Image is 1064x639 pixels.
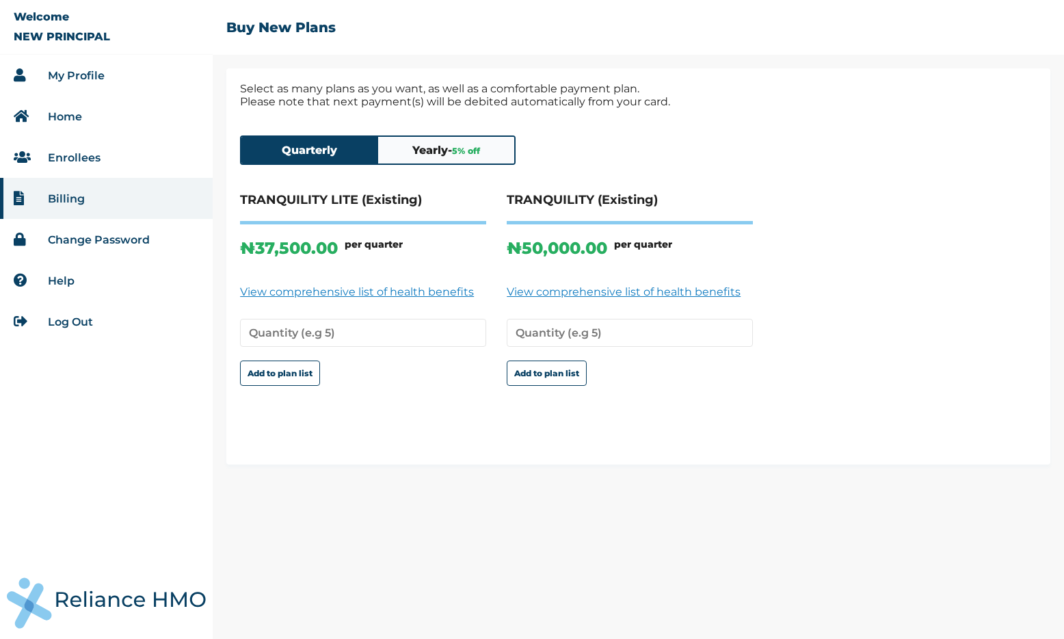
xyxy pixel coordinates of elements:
a: My Profile [48,69,105,82]
a: Change Password [48,233,150,246]
button: Add to plan list [507,361,587,386]
p: Select as many plans as you want, as well as a comfortable payment plan. Please note that next pa... [240,82,1037,108]
p: NEW PRINCIPAL [14,30,110,43]
button: Quarterly [241,137,378,164]
a: Home [48,110,82,123]
h4: TRANQUILITY (Existing) [507,192,753,224]
input: Quantity (e.g 5) [507,319,753,347]
a: Billing [48,192,85,205]
button: Yearly-5% off [378,137,515,164]
a: View comprehensive list of health benefits [507,285,753,298]
h6: per quarter [614,238,672,258]
img: RelianceHMO's Logo [7,577,206,629]
a: View comprehensive list of health benefits [240,285,486,298]
a: Log Out [48,315,93,328]
button: Add to plan list [240,361,320,386]
p: ₦ 37,500.00 [240,238,338,258]
a: Help [48,274,75,287]
h4: TRANQUILITY LITE (Existing) [240,192,486,224]
p: ₦ 50,000.00 [507,238,607,258]
a: Enrollees [48,151,101,164]
p: Welcome [14,10,69,23]
h2: Buy New Plans [226,19,336,36]
input: Quantity (e.g 5) [240,319,486,347]
h6: per quarter [345,238,403,258]
span: 5 % off [452,146,480,156]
